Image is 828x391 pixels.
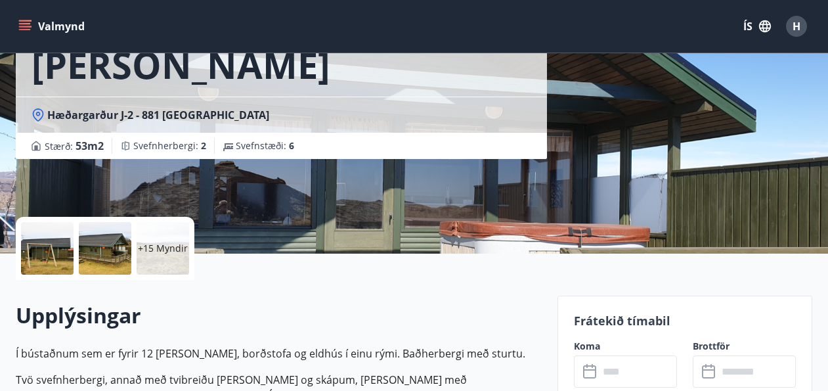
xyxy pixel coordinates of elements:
p: Frátekið tímabil [574,312,796,329]
p: +15 Myndir [138,242,188,255]
span: 53 m2 [76,139,104,153]
span: Svefnstæði : [236,139,294,152]
p: Í bústaðnum sem er fyrir 12 [PERSON_NAME], borðstofa og eldhús í einu rými. Baðherbergi með sturtu. [16,346,542,361]
span: H [793,19,800,34]
span: Stærð : [45,138,104,154]
label: Koma [574,340,677,353]
span: 6 [289,139,294,152]
h2: Upplýsingar [16,301,542,330]
button: H [781,11,812,42]
button: menu [16,14,90,38]
label: Brottför [693,340,796,353]
span: 2 [201,139,206,152]
span: Svefnherbergi : [133,139,206,152]
button: ÍS [736,14,778,38]
span: Hæðargarður J-2 - 881 [GEOGRAPHIC_DATA] [47,108,269,122]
